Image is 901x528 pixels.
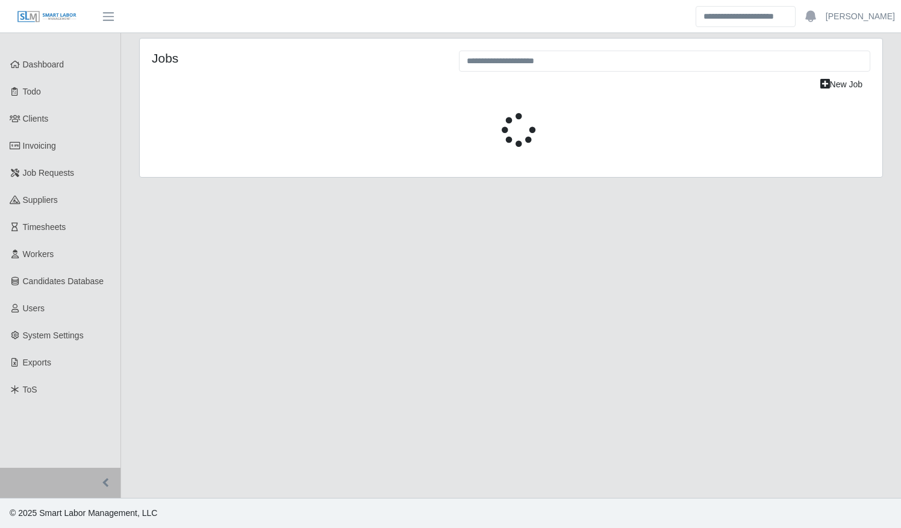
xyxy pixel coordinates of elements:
[23,222,66,232] span: Timesheets
[23,195,58,205] span: Suppliers
[10,508,157,518] span: © 2025 Smart Labor Management, LLC
[23,249,54,259] span: Workers
[152,51,441,66] h4: Jobs
[23,303,45,313] span: Users
[23,114,49,123] span: Clients
[812,74,870,95] a: New Job
[23,358,51,367] span: Exports
[826,10,895,23] a: [PERSON_NAME]
[23,276,104,286] span: Candidates Database
[23,168,75,178] span: Job Requests
[23,87,41,96] span: Todo
[23,331,84,340] span: System Settings
[17,10,77,23] img: SLM Logo
[696,6,796,27] input: Search
[23,141,56,151] span: Invoicing
[23,385,37,394] span: ToS
[23,60,64,69] span: Dashboard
